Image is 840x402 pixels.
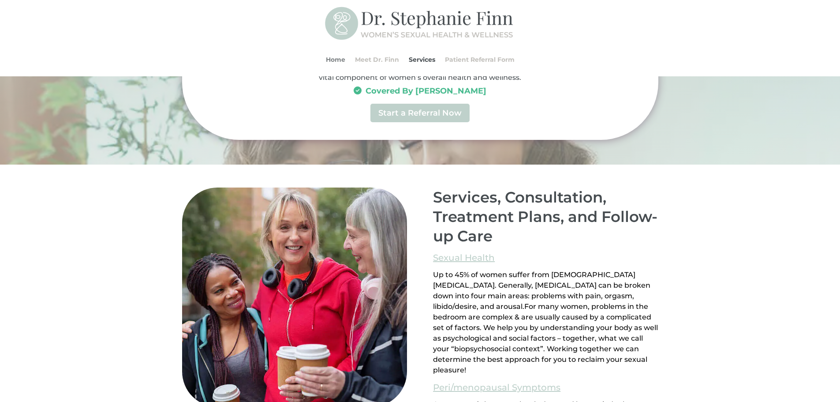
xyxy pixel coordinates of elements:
a: Patient Referral Form [445,43,515,76]
a: Start a Referral Now [370,104,470,122]
h3: Covered By [PERSON_NAME] [209,83,632,99]
a: Meet Dr. Finn [355,43,399,76]
span: Up to 45% of women suffer from [DEMOGRAPHIC_DATA] [MEDICAL_DATA]. Generally, [MEDICAL_DATA] can b... [433,271,650,311]
a: Home [326,43,345,76]
a: Peri/menopausal Symptoms [433,380,560,395]
span: For many women, problems in the bedroom are complex & are usually caused by a complicated set of ... [433,302,658,374]
div: Page 1 [433,270,658,376]
a: Services [409,43,435,76]
a: Sexual Health [433,250,495,265]
h2: Services, Consultation, Treatment Plans, and Follow-up Care [433,188,658,251]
